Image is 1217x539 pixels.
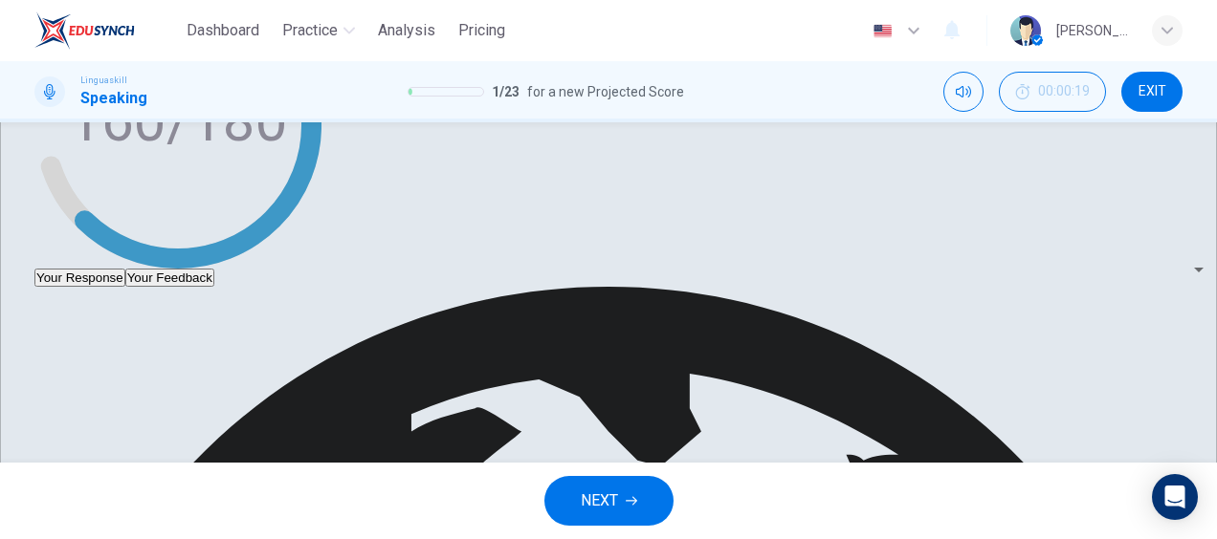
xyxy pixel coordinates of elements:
[1010,15,1041,46] img: Profile picture
[451,13,513,48] button: Pricing
[999,72,1106,112] button: 00:00:19
[34,11,179,50] a: EduSynch logo
[370,13,443,48] button: Analysis
[492,80,520,103] span: 1 / 23
[378,19,435,42] span: Analysis
[1121,72,1183,112] button: EXIT
[1152,474,1198,520] div: Open Intercom Messenger
[1056,19,1129,42] div: [PERSON_NAME]
[871,24,895,38] img: en
[999,72,1106,112] div: Hide
[458,19,505,42] span: Pricing
[581,487,618,514] span: NEXT
[1139,84,1166,99] span: EXIT
[179,13,267,48] button: Dashboard
[275,13,363,48] button: Practice
[69,87,288,155] text: 160/180
[282,19,338,42] span: Practice
[34,11,135,50] img: EduSynch logo
[1038,84,1090,99] span: 00:00:19
[125,269,214,287] button: Your Feedback
[34,269,125,287] button: Your Response
[943,72,984,112] div: Mute
[544,476,674,526] button: NEXT
[527,80,684,103] span: for a new Projected Score
[34,269,1183,287] div: basic tabs example
[187,19,259,42] span: Dashboard
[80,74,127,87] span: Linguaskill
[80,87,147,110] h1: Speaking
